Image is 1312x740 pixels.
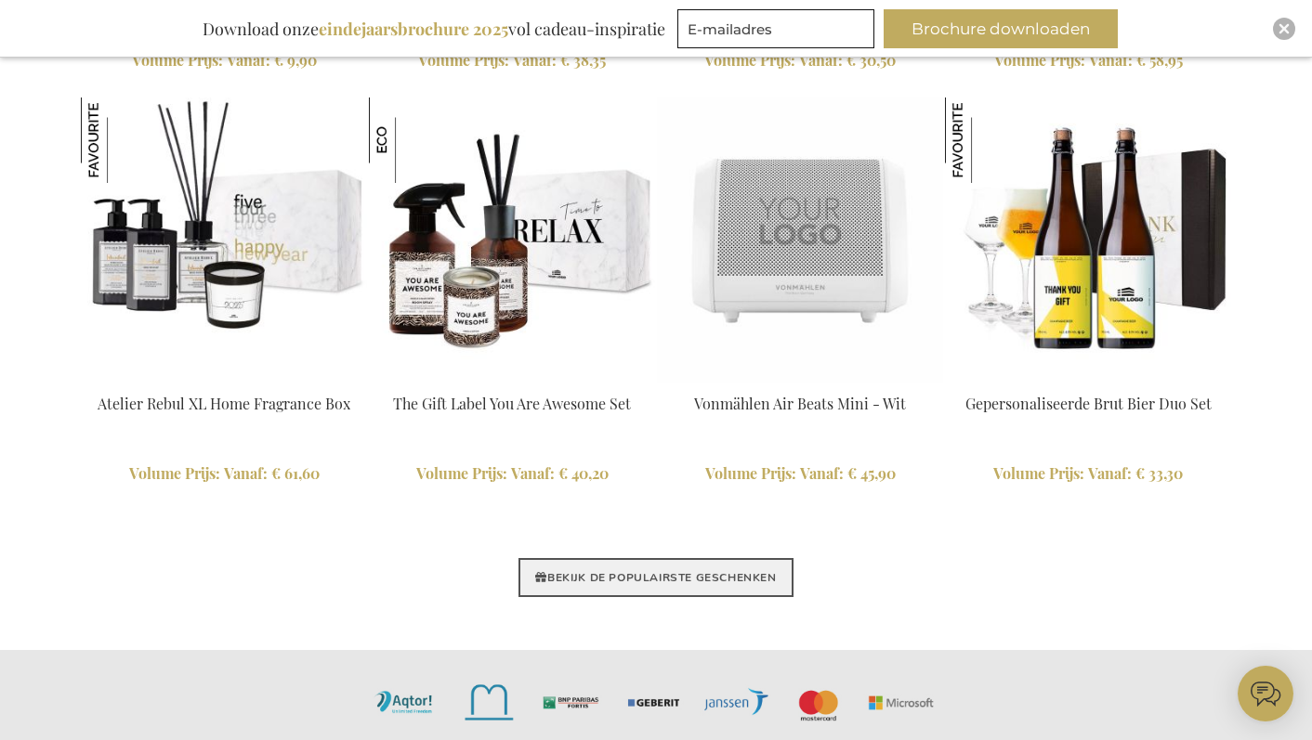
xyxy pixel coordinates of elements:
img: Atelier Rebul XL Home Fragrance Box [81,97,166,183]
span: Vanaf [227,50,270,70]
img: The Gift Label You Are Awesome Set [369,97,655,383]
span: € 58,95 [1136,50,1183,70]
a: Atelier Rebul XL Home Fragrance Box Atelier Rebul XL Home Fragrance Box [81,370,367,388]
span: Vanaf [799,50,843,70]
span: € 9,90 [274,50,317,70]
a: Vonmählen Air Beats Mini - Wit [694,394,906,413]
a: Volume Prijs: Vanaf € 38,35 [369,50,655,71]
a: Volume Prijs: Vanaf € 40,20 [369,463,655,485]
img: Personalised Champagne Beer [945,97,1231,383]
span: € 61,60 [271,463,320,483]
a: Atelier Rebul XL Home Fragrance Box [98,394,350,413]
b: eindejaarsbrochure 2025 [319,18,508,40]
span: Volume Prijs: [705,463,796,483]
a: Volume Prijs: Vanaf € 61,60 [81,463,367,485]
img: Close [1279,23,1290,34]
span: Vanaf [511,463,555,483]
span: Volume Prijs: [416,463,507,483]
a: Personalised Champagne Beer Gepersonaliseerde Brut Bier Duo Set [945,370,1231,388]
div: Close [1273,18,1295,40]
img: Atelier Rebul XL Home Fragrance Box [81,97,367,383]
span: € 33,30 [1135,463,1183,483]
a: BEKIJK DE POPULAIRSTE GESCHENKEN [518,558,793,597]
a: Volume Prijs: Vanaf € 9,90 [81,50,367,71]
span: Volume Prijs: [129,463,220,483]
a: Volume Prijs: Vanaf € 30,50 [657,50,943,71]
a: Volume Prijs: Vanaf € 58,95 [945,50,1231,71]
span: Volume Prijs: [993,463,1084,483]
span: Volume Prijs: [132,50,223,70]
img: Gepersonaliseerde Brut Bier Duo Set [945,97,1030,183]
div: Download onze vol cadeau-inspiratie [194,9,674,48]
span: € 38,35 [560,50,606,70]
span: € 40,20 [558,463,609,483]
span: Volume Prijs: [704,50,795,70]
span: € 45,90 [847,463,896,483]
span: Volume Prijs: [994,50,1085,70]
input: E-mailadres [677,9,874,48]
span: Volume Prijs: [418,50,509,70]
span: € 30,50 [846,50,896,70]
a: The Gift Label You Are Awesome Set [393,394,631,413]
span: Vanaf [224,463,268,483]
img: The Gift Label You Are Awesome Set [369,97,454,183]
span: Vanaf [1088,463,1132,483]
a: Volume Prijs: Vanaf € 45,90 [657,463,943,485]
form: marketing offers and promotions [677,9,880,54]
a: Vonmahlen Air Beats Mini [657,370,943,388]
a: The Gift Label You Are Awesome Set The Gift Label You Are Awesome Set [369,370,655,388]
button: Brochure downloaden [884,9,1118,48]
span: Vanaf [1089,50,1133,70]
img: Vonmahlen Air Beats Mini [657,97,943,383]
span: Vanaf [513,50,557,70]
a: Gepersonaliseerde Brut Bier Duo Set [965,394,1212,413]
a: Volume Prijs: Vanaf € 33,30 [945,463,1231,485]
span: Vanaf [800,463,844,483]
iframe: belco-activator-frame [1238,666,1293,721]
